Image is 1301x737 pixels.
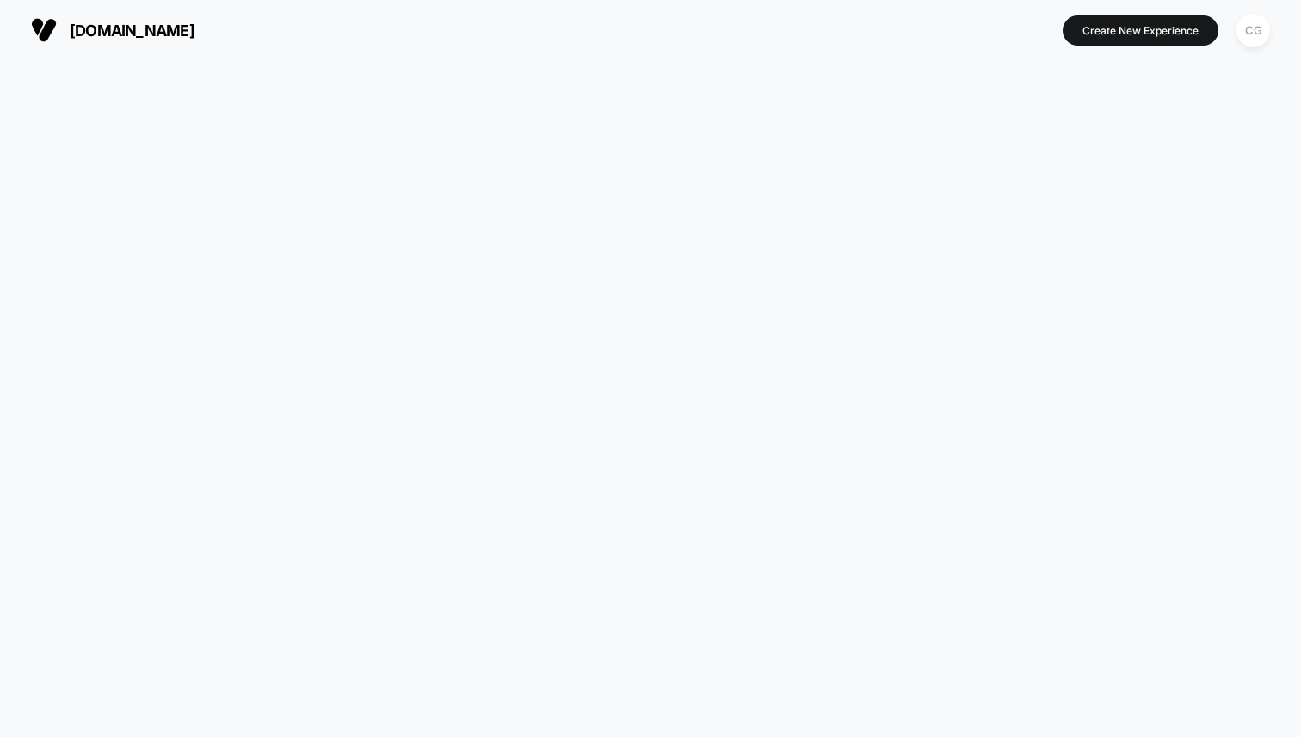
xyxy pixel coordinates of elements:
[31,17,57,43] img: Visually logo
[1063,15,1218,46] button: Create New Experience
[1231,13,1275,48] button: CG
[70,21,194,40] span: [DOMAIN_NAME]
[1236,14,1270,47] div: CG
[26,16,200,44] button: [DOMAIN_NAME]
